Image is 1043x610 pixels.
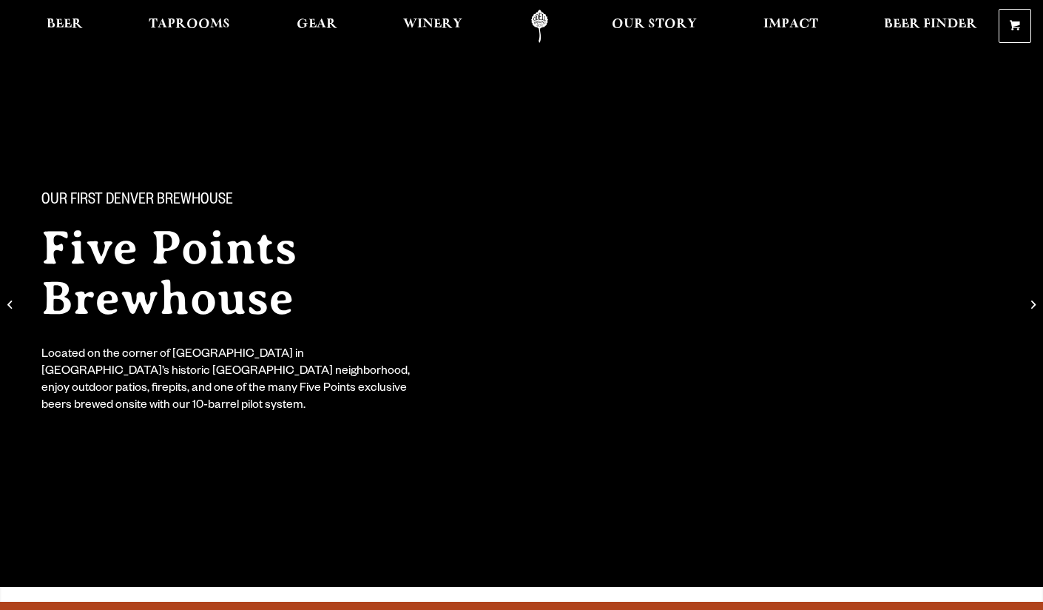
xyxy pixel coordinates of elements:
a: Beer [37,10,92,43]
a: Winery [394,10,472,43]
span: Our First Denver Brewhouse [41,192,233,211]
span: Taprooms [149,19,230,30]
a: Impact [754,10,828,43]
span: Beer Finder [884,19,977,30]
a: Taprooms [139,10,240,43]
div: Located on the corner of [GEOGRAPHIC_DATA] in [GEOGRAPHIC_DATA]’s historic [GEOGRAPHIC_DATA] neig... [41,347,420,415]
span: Our Story [612,19,697,30]
a: Gear [287,10,347,43]
a: Beer Finder [874,10,987,43]
span: Impact [763,19,818,30]
a: Odell Home [512,10,567,43]
span: Winery [403,19,462,30]
span: Gear [297,19,337,30]
a: Our Story [602,10,706,43]
span: Beer [47,19,83,30]
h2: Five Points Brewhouse [41,223,503,324]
